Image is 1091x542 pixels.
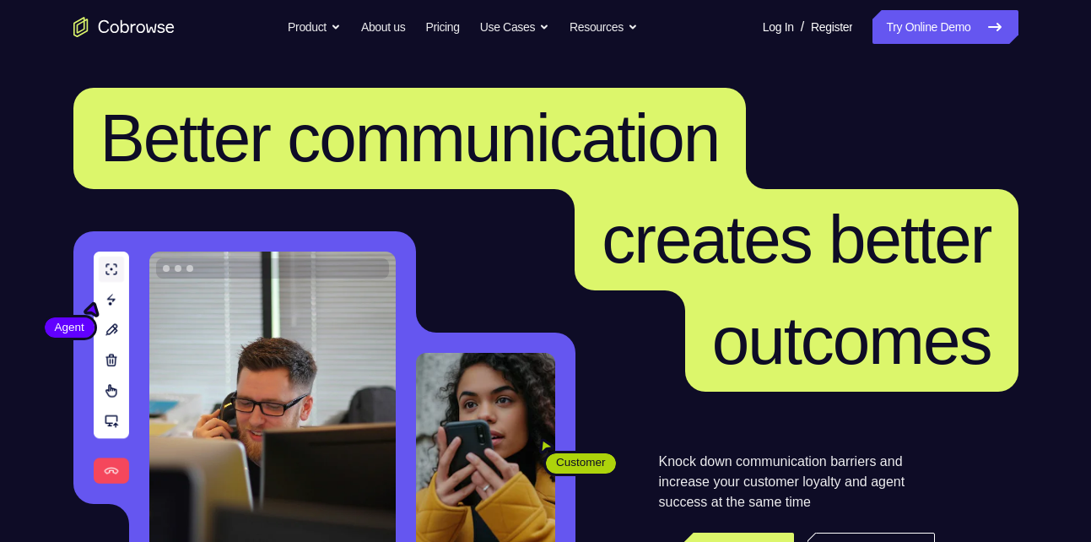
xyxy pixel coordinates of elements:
[602,202,991,277] span: creates better
[811,10,852,44] a: Register
[100,100,720,176] span: Better communication
[425,10,459,44] a: Pricing
[801,17,804,37] span: /
[73,17,175,37] a: Go to the home page
[361,10,405,44] a: About us
[480,10,549,44] button: Use Cases
[872,10,1018,44] a: Try Online Demo
[288,10,341,44] button: Product
[659,452,935,512] p: Knock down communication barriers and increase your customer loyalty and agent success at the sam...
[763,10,794,44] a: Log In
[570,10,638,44] button: Resources
[712,303,991,378] span: outcomes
